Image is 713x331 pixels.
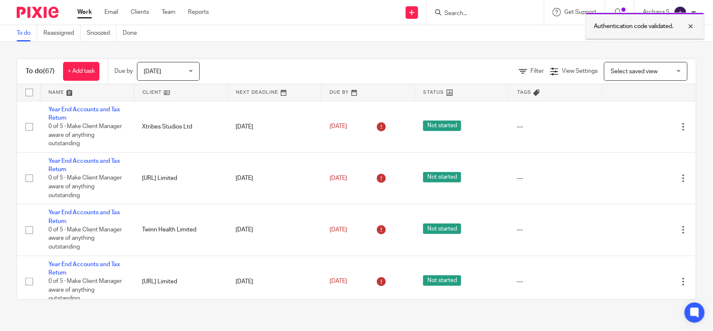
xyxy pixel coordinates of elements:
[517,226,594,234] div: ---
[48,262,120,276] a: Year End Accounts and Tax Return
[17,7,58,18] img: Pixie
[48,278,122,301] span: 0 of 5 · Make Client Manager aware of anything outstanding
[134,101,227,152] td: Xtribes Studios Ltd
[228,204,321,256] td: [DATE]
[611,69,657,74] span: Select saved view
[87,25,117,41] a: Snoozed
[423,223,461,234] span: Not started
[63,62,99,81] a: + Add task
[43,25,81,41] a: Reassigned
[123,25,143,41] a: Done
[594,22,673,31] p: Authentication code validated.
[517,90,531,95] span: Tags
[77,8,92,16] a: Work
[423,275,461,286] span: Not started
[48,175,122,198] span: 0 of 5 · Make Client Manager aware of anything outstanding
[228,152,321,204] td: [DATE]
[228,101,321,152] td: [DATE]
[423,172,461,182] span: Not started
[330,279,347,285] span: [DATE]
[517,277,594,286] div: ---
[48,227,122,250] span: 0 of 5 · Make Client Manager aware of anything outstanding
[43,68,55,74] span: (67)
[134,204,227,256] td: Twinn Health Limited
[131,8,149,16] a: Clients
[517,174,594,182] div: ---
[162,8,175,16] a: Team
[134,256,227,307] td: [URL] Limited
[48,107,120,121] a: Year End Accounts and Tax Return
[104,8,118,16] a: Email
[114,67,133,75] p: Due by
[188,8,209,16] a: Reports
[530,68,544,74] span: Filter
[423,121,461,131] span: Not started
[674,6,687,19] img: svg%3E
[48,158,120,172] a: Year End Accounts and Tax Return
[25,67,55,76] h1: To do
[330,227,347,233] span: [DATE]
[228,256,321,307] td: [DATE]
[48,210,120,224] a: Year End Accounts and Tax Return
[330,175,347,181] span: [DATE]
[517,123,594,131] div: ---
[17,25,37,41] a: To do
[330,123,347,129] span: [DATE]
[562,68,598,74] span: View Settings
[48,123,122,146] span: 0 of 5 · Make Client Manager aware of anything outstanding
[134,152,227,204] td: [URL] Limited
[144,69,161,74] span: [DATE]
